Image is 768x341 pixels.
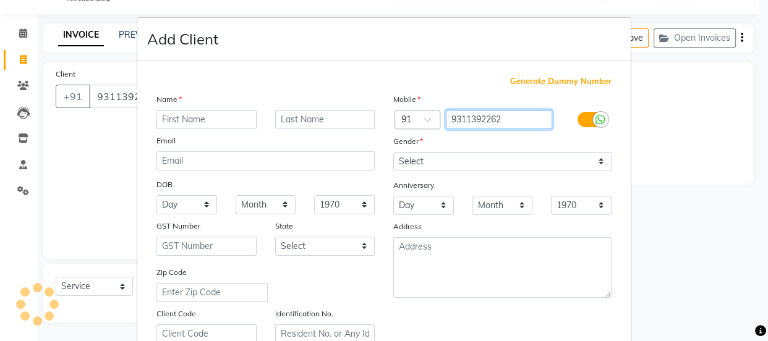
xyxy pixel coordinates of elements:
[156,94,182,105] label: Name
[275,110,375,129] input: Last Name
[446,110,553,129] input: Mobile
[275,221,293,232] label: State
[393,94,420,105] label: Mobile
[156,151,375,170] input: Email
[275,308,333,319] label: Identification No.
[156,179,173,190] label: DOB
[156,267,187,278] label: Zip Code
[156,110,257,129] input: First Name
[393,221,422,232] label: Address
[393,180,434,191] label: Anniversary
[147,28,218,50] h4: Add Client
[156,221,200,232] label: GST Number
[510,75,612,88] span: Generate Dummy Number
[156,135,176,146] label: Email
[393,136,423,147] label: Gender
[156,237,257,256] input: GST Number
[156,308,196,319] label: Client Code
[156,283,268,302] input: Enter Zip Code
